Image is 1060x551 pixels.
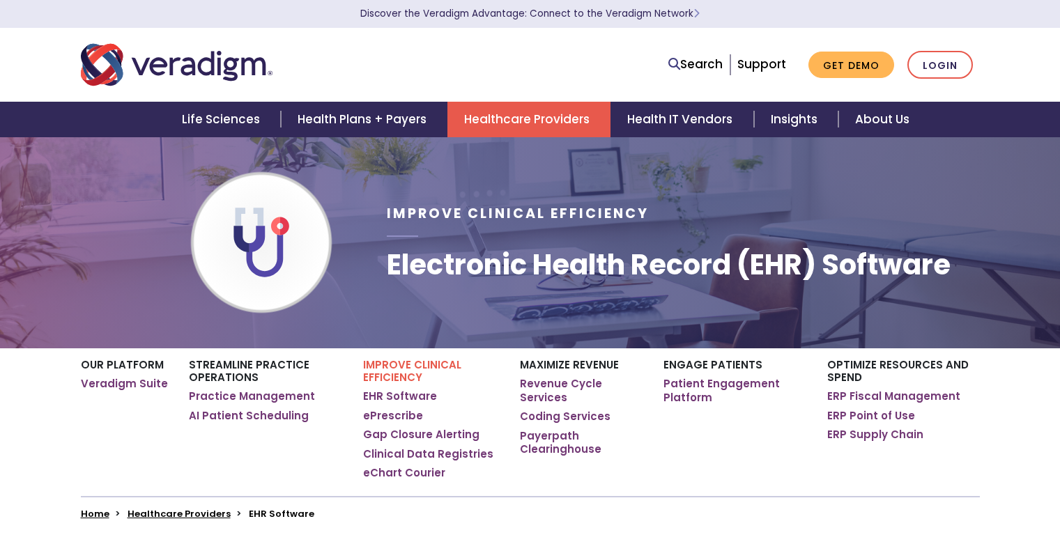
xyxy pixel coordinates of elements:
[189,389,315,403] a: Practice Management
[165,102,281,137] a: Life Sciences
[81,377,168,391] a: Veradigm Suite
[693,7,700,20] span: Learn More
[128,507,231,520] a: Healthcare Providers
[754,102,838,137] a: Insights
[520,429,642,456] a: Payerpath Clearinghouse
[81,507,109,520] a: Home
[447,102,610,137] a: Healthcare Providers
[520,377,642,404] a: Revenue Cycle Services
[363,389,437,403] a: EHR Software
[737,56,786,72] a: Support
[387,204,649,223] span: Improve Clinical Efficiency
[838,102,926,137] a: About Us
[363,447,493,461] a: Clinical Data Registries
[520,410,610,424] a: Coding Services
[281,102,447,137] a: Health Plans + Payers
[363,466,445,480] a: eChart Courier
[827,428,923,442] a: ERP Supply Chain
[907,51,973,79] a: Login
[663,377,806,404] a: Patient Engagement Platform
[363,428,479,442] a: Gap Closure Alerting
[189,409,309,423] a: AI Patient Scheduling
[827,389,960,403] a: ERP Fiscal Management
[808,52,894,79] a: Get Demo
[387,248,951,281] h1: Electronic Health Record (EHR) Software
[610,102,753,137] a: Health IT Vendors
[81,42,272,88] img: Veradigm logo
[668,55,723,74] a: Search
[827,409,915,423] a: ERP Point of Use
[360,7,700,20] a: Discover the Veradigm Advantage: Connect to the Veradigm NetworkLearn More
[363,409,423,423] a: ePrescribe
